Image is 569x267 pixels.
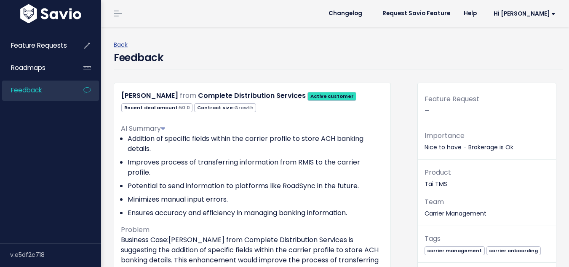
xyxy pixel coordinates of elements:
[121,91,178,100] a: [PERSON_NAME]
[114,40,128,49] a: Back
[425,130,549,153] p: Nice to have - Brokerage is Ok
[494,11,556,17] span: Hi [PERSON_NAME]
[425,246,485,255] span: carrier management
[486,246,541,255] span: carrier onboarding
[10,244,101,266] div: v.e5df2c718
[198,91,306,100] a: Complete Distribution Services
[121,103,192,112] span: Recent deal amount:
[310,93,354,100] strong: Active customer
[425,131,465,140] span: Importance
[11,63,45,72] span: Roadmaps
[121,225,150,235] span: Problem
[484,7,562,20] a: Hi [PERSON_NAME]
[114,50,163,65] h4: Feedback
[425,94,479,104] span: Feature Request
[11,86,42,94] span: Feedback
[128,134,384,154] li: Addition of specific fields within the carrier profile to store ACH banking details.
[121,124,165,133] span: AI Summary
[179,104,190,111] span: 50.0
[128,194,384,205] li: Minimizes manual input errors.
[2,58,70,78] a: Roadmaps
[425,167,451,177] span: Product
[425,196,549,219] p: Carrier Management
[418,93,556,123] div: —
[128,157,384,178] li: Improves process of transferring information from RMIS to the carrier profile.
[329,11,362,16] span: Changelog
[457,7,484,20] a: Help
[425,234,441,243] span: Tags
[2,36,70,55] a: Feature Requests
[486,246,541,254] a: carrier onboarding
[194,103,256,112] span: Contract size:
[2,81,70,100] a: Feedback
[234,104,254,111] span: Growth
[425,246,485,254] a: carrier management
[376,7,457,20] a: Request Savio Feature
[128,208,384,218] li: Ensures accuracy and efficiency in managing banking information.
[11,41,67,50] span: Feature Requests
[425,197,444,207] span: Team
[425,167,549,189] p: Tai TMS
[128,181,384,191] li: Potential to send information to platforms like RoadSync in the future.
[18,4,83,23] img: logo-white.9d6f32f41409.svg
[180,91,196,100] span: from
